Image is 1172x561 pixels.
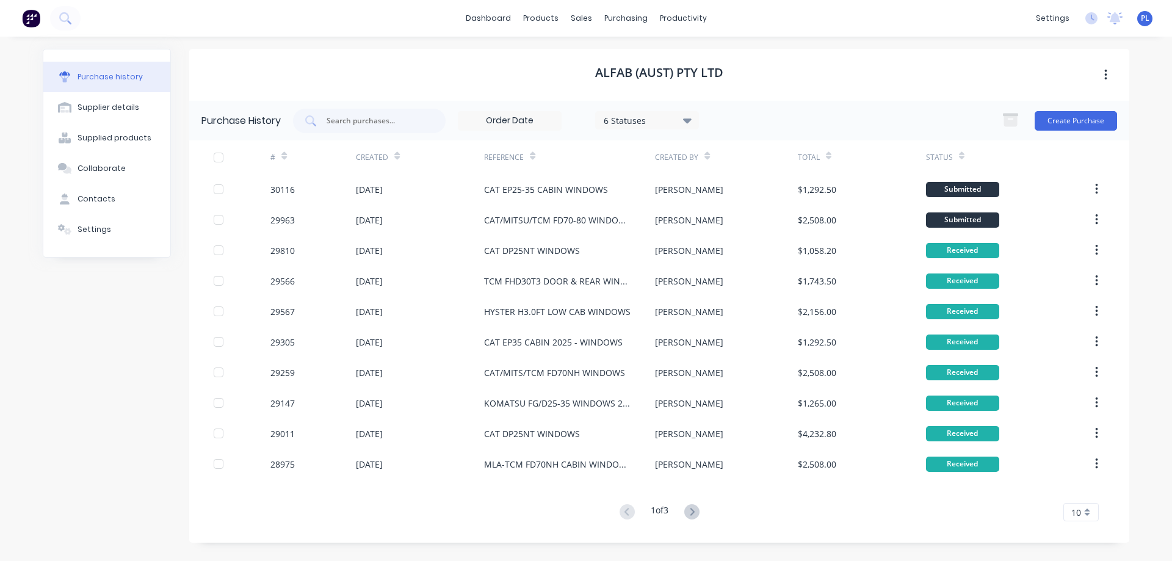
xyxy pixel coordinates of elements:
[655,427,723,440] div: [PERSON_NAME]
[78,163,126,174] div: Collaborate
[270,366,295,379] div: 29259
[484,244,580,257] div: CAT DP25NT WINDOWS
[270,214,295,226] div: 29963
[356,397,383,410] div: [DATE]
[926,365,999,380] div: Received
[565,9,598,27] div: sales
[43,153,170,184] button: Collaborate
[356,336,383,349] div: [DATE]
[655,366,723,379] div: [PERSON_NAME]
[926,335,999,350] div: Received
[356,244,383,257] div: [DATE]
[798,244,836,257] div: $1,058.20
[798,336,836,349] div: $1,292.50
[926,243,999,258] div: Received
[798,183,836,196] div: $1,292.50
[43,62,170,92] button: Purchase history
[798,275,836,288] div: $1,743.50
[926,273,999,289] div: Received
[655,397,723,410] div: [PERSON_NAME]
[655,305,723,318] div: [PERSON_NAME]
[484,152,524,163] div: Reference
[926,426,999,441] div: Received
[356,427,383,440] div: [DATE]
[484,275,631,288] div: TCM FHD30T3 DOOR & REAR WINDOWS
[356,275,383,288] div: [DATE]
[43,214,170,245] button: Settings
[484,427,580,440] div: CAT DP25NT WINDOWS
[926,152,953,163] div: Status
[1071,506,1081,519] span: 10
[798,366,836,379] div: $2,508.00
[798,214,836,226] div: $2,508.00
[798,305,836,318] div: $2,156.00
[356,152,388,163] div: Created
[356,305,383,318] div: [DATE]
[926,304,999,319] div: Received
[655,275,723,288] div: [PERSON_NAME]
[517,9,565,27] div: products
[484,214,631,226] div: CAT/MITSU/TCM FD70-80 WINDOWS
[78,224,111,235] div: Settings
[595,65,723,80] h1: ALFAB (AUST) PTY LTD
[43,184,170,214] button: Contacts
[651,504,668,521] div: 1 of 3
[458,112,561,130] input: Order Date
[655,458,723,471] div: [PERSON_NAME]
[604,114,691,126] div: 6 Statuses
[78,132,151,143] div: Supplied products
[655,214,723,226] div: [PERSON_NAME]
[270,305,295,318] div: 29567
[78,194,115,204] div: Contacts
[484,305,631,318] div: HYSTER H3.0FT LOW CAB WINDOWS
[270,183,295,196] div: 30116
[484,397,631,410] div: KOMATSU FG/D25-35 WINDOWS 2025
[1035,111,1117,131] button: Create Purchase
[325,115,427,127] input: Search purchases...
[926,212,999,228] div: Submitted
[22,9,40,27] img: Factory
[484,336,623,349] div: CAT EP35 CABIN 2025 - WINDOWS
[655,183,723,196] div: [PERSON_NAME]
[201,114,281,128] div: Purchase History
[356,214,383,226] div: [DATE]
[798,427,836,440] div: $4,232.80
[43,92,170,123] button: Supplier details
[798,458,836,471] div: $2,508.00
[356,458,383,471] div: [DATE]
[270,427,295,440] div: 29011
[270,152,275,163] div: #
[484,183,608,196] div: CAT EP25-35 CABIN WINDOWS
[926,457,999,472] div: Received
[926,396,999,411] div: Received
[1030,9,1076,27] div: settings
[798,397,836,410] div: $1,265.00
[1141,13,1149,24] span: PL
[270,275,295,288] div: 29566
[655,336,723,349] div: [PERSON_NAME]
[654,9,713,27] div: productivity
[598,9,654,27] div: purchasing
[356,366,383,379] div: [DATE]
[78,71,143,82] div: Purchase history
[78,102,139,113] div: Supplier details
[484,458,631,471] div: MLA-TCM FD70NH CABIN WINDOWS
[270,244,295,257] div: 29810
[270,458,295,471] div: 28975
[270,397,295,410] div: 29147
[926,182,999,197] div: Submitted
[43,123,170,153] button: Supplied products
[484,366,625,379] div: CAT/MITS/TCM FD70NH WINDOWS
[655,244,723,257] div: [PERSON_NAME]
[460,9,517,27] a: dashboard
[798,152,820,163] div: Total
[655,152,698,163] div: Created By
[270,336,295,349] div: 29305
[356,183,383,196] div: [DATE]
